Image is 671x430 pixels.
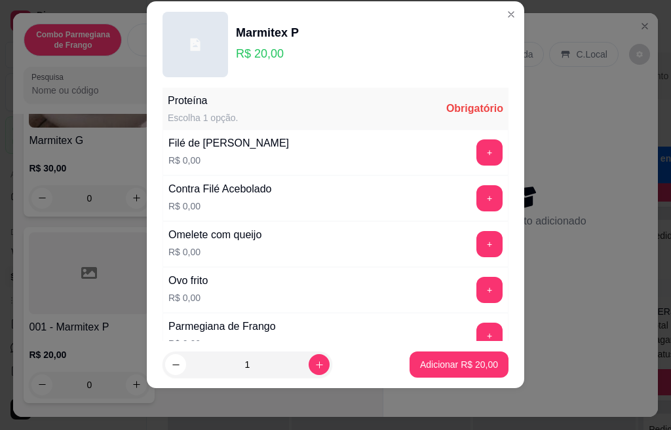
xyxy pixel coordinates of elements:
[168,273,208,289] div: Ovo frito
[168,154,289,167] p: R$ 0,00
[168,181,271,197] div: Contra Filé Acebolado
[309,354,330,375] button: increase-product-quantity
[168,111,238,124] div: Escolha 1 opção.
[165,354,186,375] button: decrease-product-quantity
[168,200,271,213] p: R$ 0,00
[446,101,503,116] div: Obrigatório
[476,231,503,257] button: add
[168,291,208,304] p: R$ 0,00
[476,277,503,303] button: add
[476,323,503,349] button: add
[420,358,498,371] p: Adicionar R$ 20,00
[168,319,276,334] div: Parmegiana de Frango
[501,4,522,25] button: Close
[168,227,261,243] div: Omelete com queijo
[168,93,238,109] div: Proteína
[168,245,261,259] p: R$ 0,00
[168,135,289,151] div: Filé de [PERSON_NAME]
[236,24,299,42] div: Marmitex P
[476,185,503,211] button: add
[410,351,508,378] button: Adicionar R$ 20,00
[168,337,276,350] p: R$ 0,00
[476,139,503,166] button: add
[236,45,299,63] p: R$ 20,00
